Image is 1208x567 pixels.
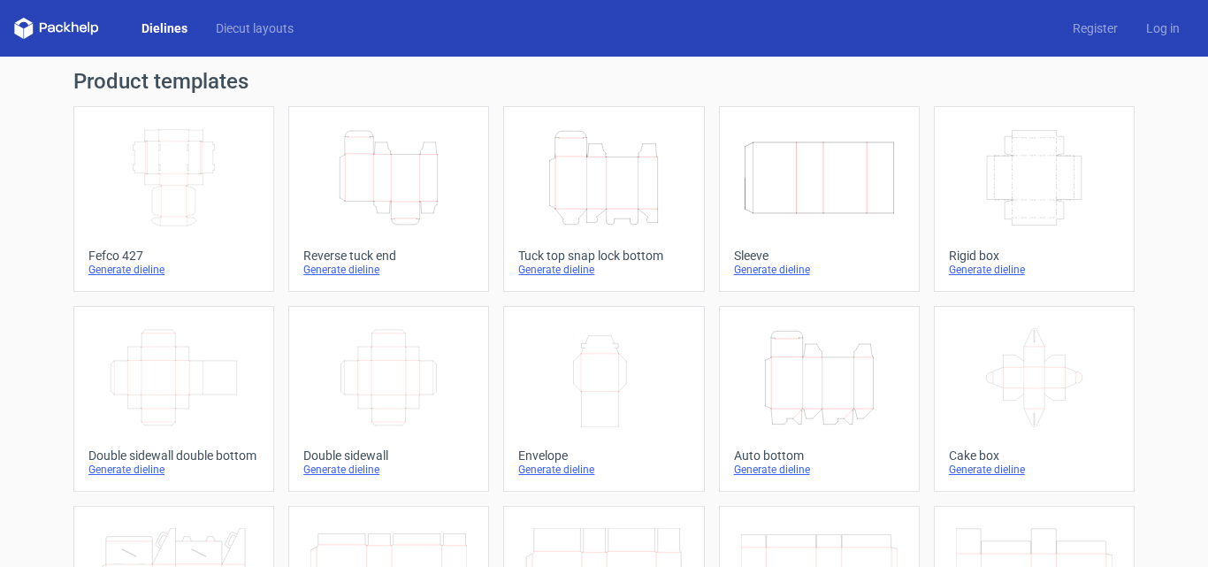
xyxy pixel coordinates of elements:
[719,106,920,292] a: SleeveGenerate dieline
[518,249,689,263] div: Tuck top snap lock bottom
[503,106,704,292] a: Tuck top snap lock bottomGenerate dieline
[303,448,474,463] div: Double sidewall
[734,249,905,263] div: Sleeve
[949,249,1120,263] div: Rigid box
[518,448,689,463] div: Envelope
[949,448,1120,463] div: Cake box
[88,448,259,463] div: Double sidewall double bottom
[734,263,905,277] div: Generate dieline
[288,306,489,492] a: Double sidewallGenerate dieline
[303,263,474,277] div: Generate dieline
[88,463,259,477] div: Generate dieline
[127,19,202,37] a: Dielines
[88,249,259,263] div: Fefco 427
[73,71,1135,92] h1: Product templates
[1059,19,1132,37] a: Register
[1132,19,1194,37] a: Log in
[518,263,689,277] div: Generate dieline
[202,19,308,37] a: Diecut layouts
[934,306,1135,492] a: Cake boxGenerate dieline
[88,263,259,277] div: Generate dieline
[934,106,1135,292] a: Rigid boxGenerate dieline
[503,306,704,492] a: EnvelopeGenerate dieline
[734,463,905,477] div: Generate dieline
[303,249,474,263] div: Reverse tuck end
[73,306,274,492] a: Double sidewall double bottomGenerate dieline
[949,263,1120,277] div: Generate dieline
[303,463,474,477] div: Generate dieline
[719,306,920,492] a: Auto bottomGenerate dieline
[518,463,689,477] div: Generate dieline
[949,463,1120,477] div: Generate dieline
[734,448,905,463] div: Auto bottom
[288,106,489,292] a: Reverse tuck endGenerate dieline
[73,106,274,292] a: Fefco 427Generate dieline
